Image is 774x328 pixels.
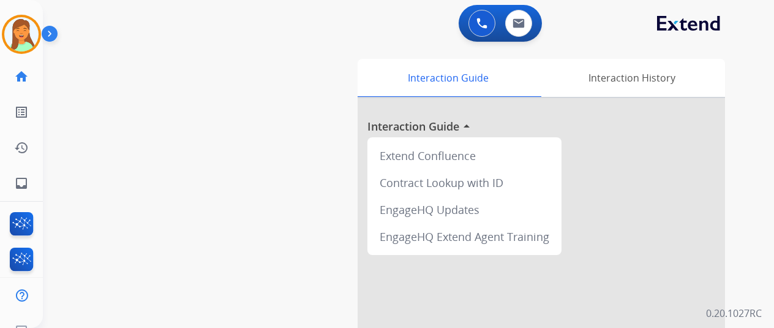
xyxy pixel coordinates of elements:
div: Contract Lookup with ID [372,169,557,196]
div: EngageHQ Extend Agent Training [372,223,557,250]
mat-icon: list_alt [14,105,29,120]
div: Extend Confluence [372,142,557,169]
mat-icon: inbox [14,176,29,191]
mat-icon: home [14,69,29,84]
div: Interaction Guide [358,59,538,97]
mat-icon: history [14,140,29,155]
img: avatar [4,17,39,51]
div: EngageHQ Updates [372,196,557,223]
p: 0.20.1027RC [706,306,762,321]
div: Interaction History [538,59,725,97]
